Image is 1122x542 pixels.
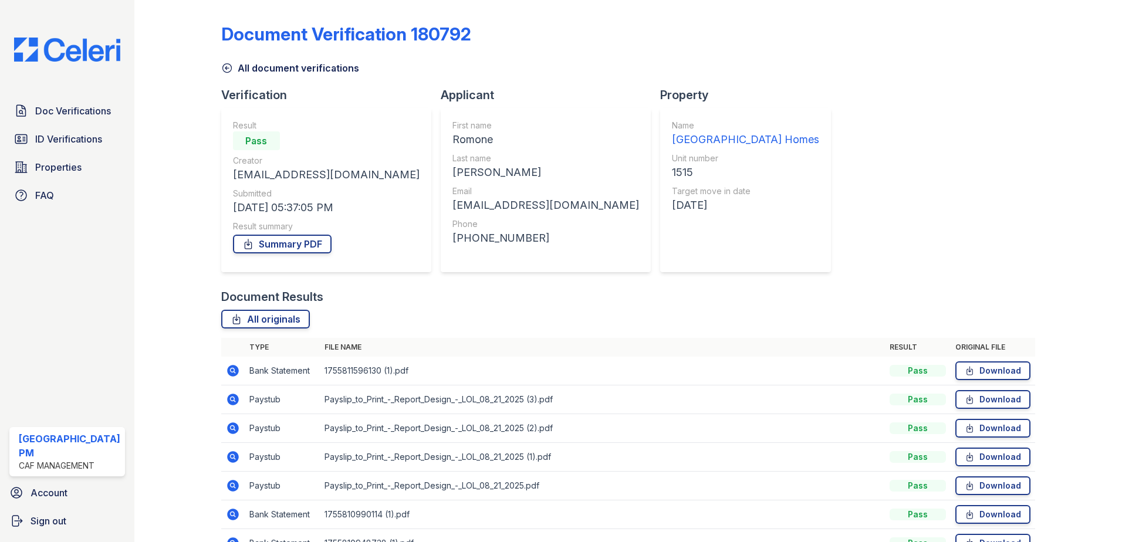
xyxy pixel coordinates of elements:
span: Account [31,486,67,500]
td: Payslip_to_Print_-_Report_Design_-_LOL_08_21_2025 (3).pdf [320,385,886,414]
th: Result [885,338,951,357]
div: Pass [890,480,946,492]
div: Romone [452,131,639,148]
div: Pass [890,509,946,520]
div: Applicant [441,87,660,103]
div: Pass [890,451,946,463]
div: Document Verification 180792 [221,23,471,45]
td: 1755810990114 (1).pdf [320,500,886,529]
div: Pass [890,365,946,377]
span: Properties [35,160,82,174]
div: Document Results [221,289,323,305]
div: [EMAIL_ADDRESS][DOMAIN_NAME] [233,167,420,183]
td: Bank Statement [245,500,320,529]
div: CAF Management [19,460,120,472]
a: Download [955,505,1030,524]
div: First name [452,120,639,131]
span: Sign out [31,514,66,528]
a: ID Verifications [9,127,125,151]
div: Name [672,120,819,131]
a: All originals [221,310,310,328]
span: FAQ [35,188,54,202]
td: Paystub [245,385,320,414]
a: Download [955,448,1030,466]
div: Last name [452,153,639,164]
td: Paystub [245,414,320,443]
a: Name [GEOGRAPHIC_DATA] Homes [672,120,819,148]
div: [GEOGRAPHIC_DATA] PM [19,432,120,460]
div: [PHONE_NUMBER] [452,230,639,246]
div: Result summary [233,221,420,232]
div: Pass [233,131,280,150]
div: Phone [452,218,639,230]
td: Payslip_to_Print_-_Report_Design_-_LOL_08_21_2025 (1).pdf [320,443,886,472]
div: Result [233,120,420,131]
td: Payslip_to_Print_-_Report_Design_-_LOL_08_21_2025.pdf [320,472,886,500]
div: Submitted [233,188,420,199]
th: File name [320,338,886,357]
div: Unit number [672,153,819,164]
td: Paystub [245,443,320,472]
th: Type [245,338,320,357]
div: [EMAIL_ADDRESS][DOMAIN_NAME] [452,197,639,214]
div: [DATE] [672,197,819,214]
a: Download [955,390,1030,409]
div: Verification [221,87,441,103]
td: Paystub [245,472,320,500]
a: Download [955,476,1030,495]
a: Download [955,361,1030,380]
div: [GEOGRAPHIC_DATA] Homes [672,131,819,148]
a: Doc Verifications [9,99,125,123]
span: ID Verifications [35,132,102,146]
span: Doc Verifications [35,104,111,118]
div: [PERSON_NAME] [452,164,639,181]
div: Property [660,87,840,103]
div: 1515 [672,164,819,181]
th: Original file [951,338,1035,357]
a: Sign out [5,509,130,533]
div: Creator [233,155,420,167]
img: CE_Logo_Blue-a8612792a0a2168367f1c8372b55b34899dd931a85d93a1a3d3e32e68fde9ad4.png [5,38,130,62]
div: Target move in date [672,185,819,197]
td: 1755811596130 (1).pdf [320,357,886,385]
a: Account [5,481,130,504]
div: Email [452,185,639,197]
a: Summary PDF [233,235,332,253]
div: Pass [890,422,946,434]
div: Pass [890,394,946,405]
a: Properties [9,155,125,179]
a: FAQ [9,184,125,207]
a: Download [955,419,1030,438]
td: Payslip_to_Print_-_Report_Design_-_LOL_08_21_2025 (2).pdf [320,414,886,443]
div: [DATE] 05:37:05 PM [233,199,420,216]
td: Bank Statement [245,357,320,385]
a: All document verifications [221,61,359,75]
